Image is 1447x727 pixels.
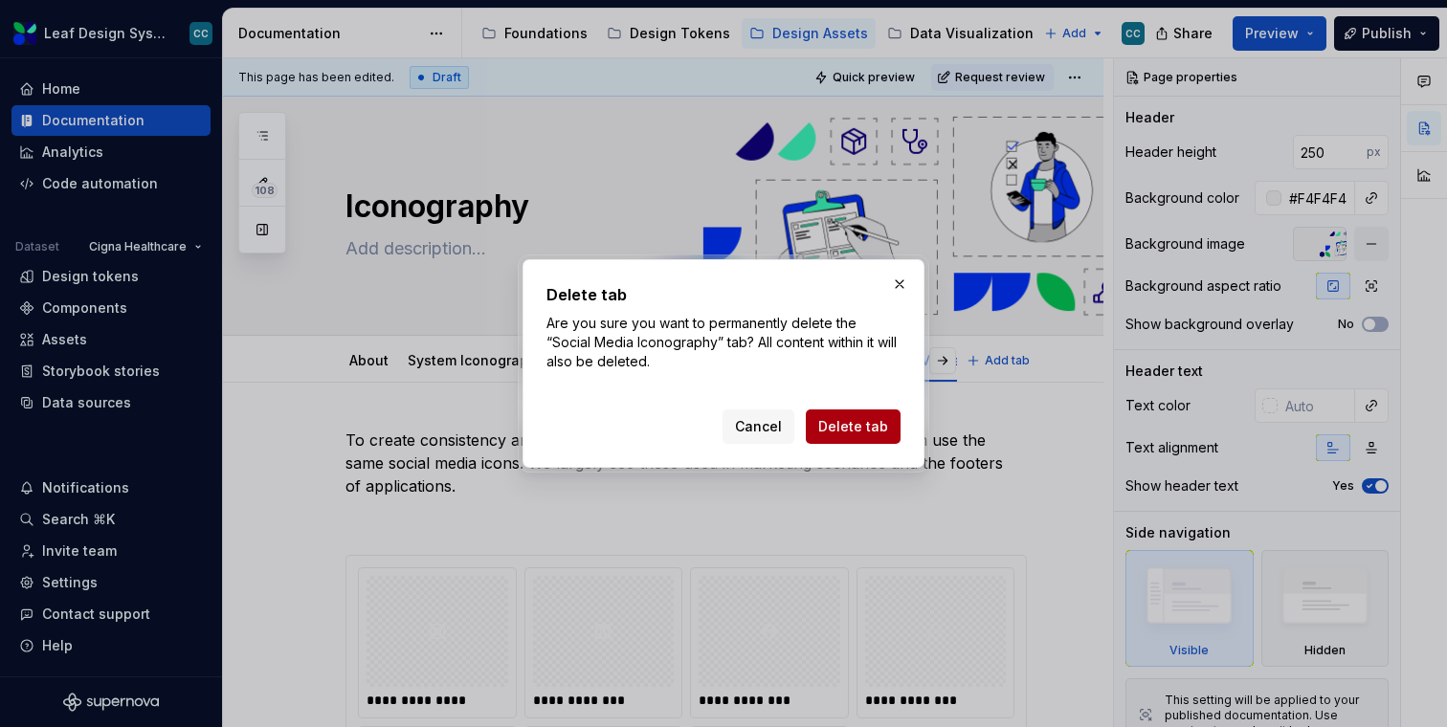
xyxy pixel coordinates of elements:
[723,409,794,444] button: Cancel
[735,417,782,436] span: Cancel
[546,314,901,371] p: Are you sure you want to permanently delete the “Social Media Iconography” tab? All content withi...
[806,409,901,444] button: Delete tab
[546,283,901,306] h2: Delete tab
[818,417,888,436] span: Delete tab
